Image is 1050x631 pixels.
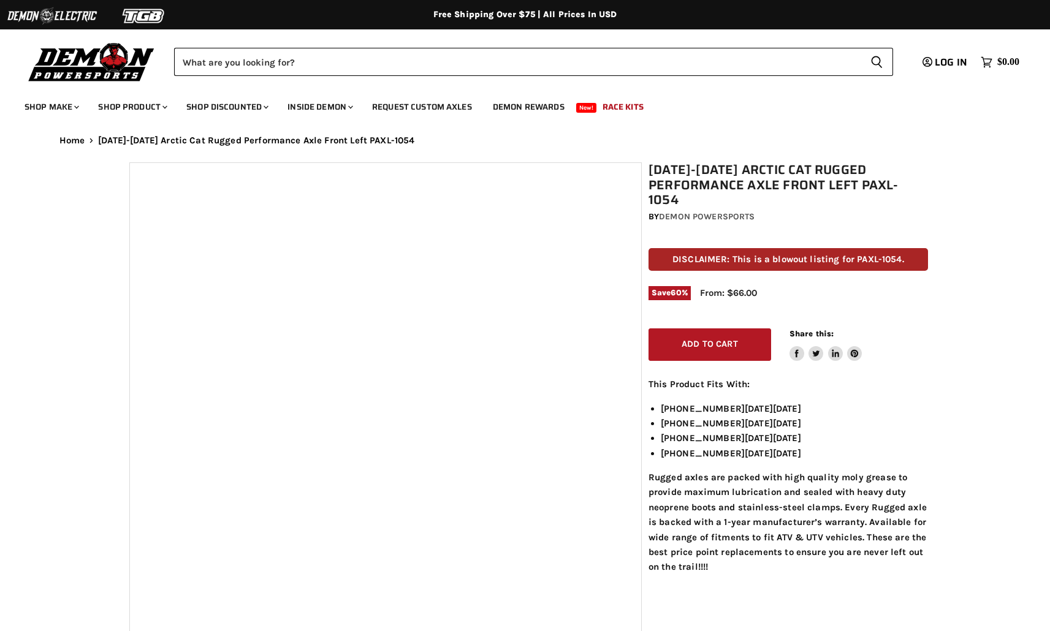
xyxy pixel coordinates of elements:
[15,94,86,119] a: Shop Make
[649,286,691,300] span: Save %
[98,4,190,28] img: TGB Logo 2
[25,40,159,83] img: Demon Powersports
[363,94,481,119] a: Request Custom Axles
[35,135,1016,146] nav: Breadcrumbs
[649,162,928,208] h1: [DATE]-[DATE] Arctic Cat Rugged Performance Axle Front Left PAXL-1054
[484,94,574,119] a: Demon Rewards
[15,89,1016,119] ul: Main menu
[661,431,928,445] li: [PHONE_NUMBER][DATE][DATE]
[649,248,928,271] p: DISCLAIMER: This is a blowout listing for PAXL-1054.
[278,94,360,119] a: Inside Demon
[177,94,276,119] a: Shop Discounted
[174,48,861,76] input: Search
[649,377,928,575] div: Rugged axles are packed with high quality moly grease to provide maximum lubrication and sealed w...
[661,446,928,461] li: [PHONE_NUMBER][DATE][DATE]
[789,329,834,338] span: Share this:
[649,377,928,391] p: This Product Fits With:
[35,9,1016,20] div: Free Shipping Over $75 | All Prices In USD
[661,401,928,416] li: [PHONE_NUMBER][DATE][DATE]
[98,135,414,146] span: [DATE]-[DATE] Arctic Cat Rugged Performance Axle Front Left PAXL-1054
[576,103,597,113] span: New!
[671,288,681,297] span: 60
[682,339,738,349] span: Add to cart
[997,56,1019,68] span: $0.00
[89,94,175,119] a: Shop Product
[659,211,755,222] a: Demon Powersports
[917,57,975,68] a: Log in
[649,210,928,224] div: by
[6,4,98,28] img: Demon Electric Logo 2
[649,328,771,361] button: Add to cart
[975,53,1025,71] a: $0.00
[700,287,757,298] span: From: $66.00
[174,48,893,76] form: Product
[861,48,893,76] button: Search
[789,328,862,361] aside: Share this:
[593,94,653,119] a: Race Kits
[661,416,928,431] li: [PHONE_NUMBER][DATE][DATE]
[935,55,967,70] span: Log in
[59,135,85,146] a: Home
